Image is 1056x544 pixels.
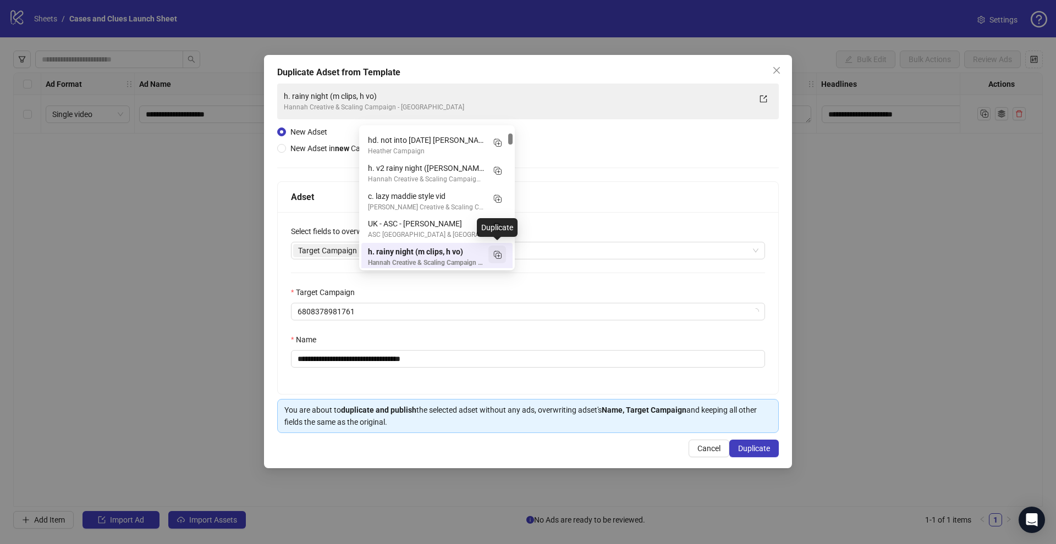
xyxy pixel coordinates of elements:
[335,144,349,153] strong: new
[291,225,381,237] label: Select fields to overwrite
[291,350,765,368] input: Name
[368,190,484,202] div: c. lazy maddie style vid
[477,218,518,237] div: Duplicate
[368,134,484,146] div: hd. not into [DATE] [PERSON_NAME]
[361,215,513,243] div: UK - ASC - Alice
[772,66,781,75] span: close
[291,334,323,346] label: Name
[284,90,750,102] div: h. rainy night (m clips, h vo)
[368,174,484,185] div: Hannah Creative & Scaling Campaign - [GEOGRAPHIC_DATA]
[361,159,513,187] div: h. v2 rainy night (long vo)
[492,165,503,176] svg: Duplicate
[368,230,484,240] div: ASC [GEOGRAPHIC_DATA] & [GEOGRAPHIC_DATA] - Small Budgets - Non Peak Campaign
[760,95,767,103] span: export
[368,218,484,230] div: UK - ASC - [PERSON_NAME]
[291,286,362,298] label: Target Campaign
[368,258,484,268] div: Hannah Creative & Scaling Campaign - [GEOGRAPHIC_DATA]
[689,440,729,457] button: Cancel
[361,131,513,159] div: hd. not into halloween HAL - TF
[368,246,484,258] div: h. rainy night (m clips, h vo)
[368,202,484,213] div: [PERSON_NAME] Creative & Scaling Campaign - [GEOGRAPHIC_DATA]
[284,102,750,113] div: Hannah Creative & Scaling Campaign - [GEOGRAPHIC_DATA]
[277,66,779,79] div: Duplicate Adset from Template
[1019,507,1045,533] div: Open Intercom Messenger
[298,245,357,257] span: Target Campaign
[341,406,416,414] strong: duplicate and publish
[284,404,772,428] div: You are about to the selected adset without any ads, overwriting adset's and keeping all other fi...
[729,440,779,457] button: Duplicate
[697,444,721,453] span: Cancel
[298,303,758,320] span: 6808378981761
[492,137,503,148] svg: Duplicate
[291,190,765,204] div: Adset
[293,244,367,257] span: Target Campaign
[738,444,770,453] span: Duplicate
[602,406,686,414] strong: Name, Target Campaign
[368,162,484,174] div: h. v2 rainy night ([PERSON_NAME])
[361,243,513,271] div: h. rainy night (m clips, h vo)
[290,127,327,136] span: New Adset
[368,146,484,157] div: Heather Campaign
[492,193,503,204] svg: Duplicate
[290,144,386,153] span: New Adset in Campaign
[768,62,785,79] button: Close
[361,187,513,215] div: c. lazy maddie style vid
[492,249,503,260] svg: Duplicate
